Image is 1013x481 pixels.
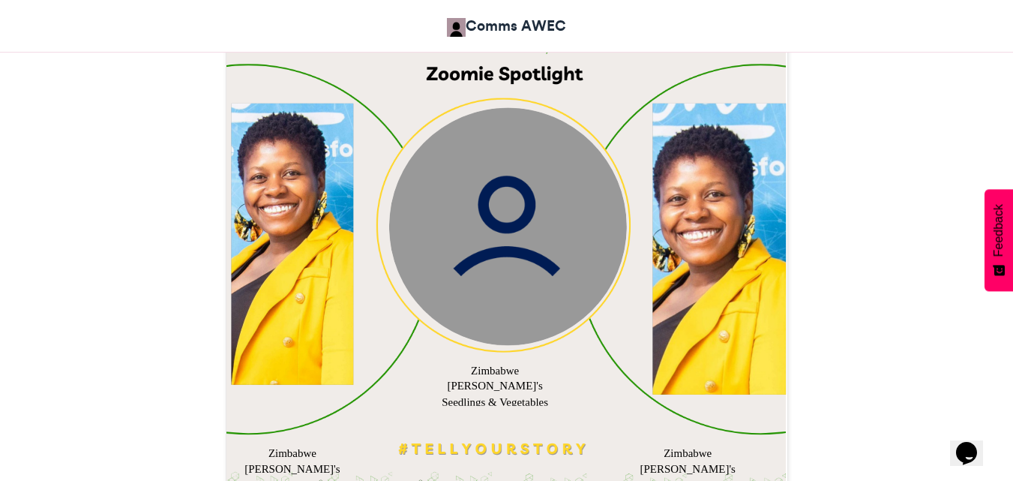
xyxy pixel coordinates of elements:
img: user_circle.png [388,107,626,345]
span: Feedback [992,204,1006,257]
div: Zimbabwe [PERSON_NAME]'s Seedlings & Vegetables [433,362,556,410]
a: Comms AWEC [447,15,566,37]
button: Feedback - Show survey [985,189,1013,291]
img: Comms AWEC [447,18,466,37]
iframe: chat widget [950,421,998,466]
